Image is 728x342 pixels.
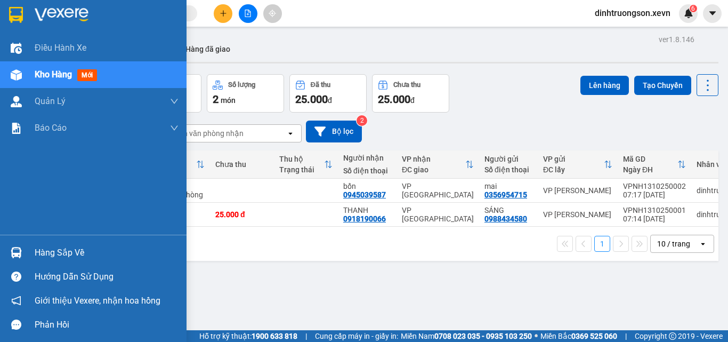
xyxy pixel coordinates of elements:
img: icon-new-feature [684,9,693,18]
span: Kho hàng [35,69,72,79]
div: Phản hồi [35,317,179,333]
div: VP nhận [402,155,465,163]
div: Thu hộ [279,155,324,163]
div: ĐC lấy [543,165,604,174]
div: SÁNG [484,206,532,214]
button: plus [214,4,232,23]
button: Tạo Chuyến [634,76,691,95]
span: | [625,330,627,342]
span: Quản Lý [35,94,66,108]
img: warehouse-icon [11,96,22,107]
sup: 6 [690,5,697,12]
th: Toggle SortBy [618,150,691,179]
th: Toggle SortBy [274,150,338,179]
span: Cung cấp máy in - giấy in: [315,330,398,342]
div: 0356954715 [484,190,527,199]
div: Số lượng [228,81,255,89]
span: 25.000 [378,93,410,106]
img: logo-vxr [9,7,23,23]
span: Điều hành xe [35,41,86,54]
span: 25.000 [295,93,328,106]
div: ver 1.8.146 [659,34,694,45]
button: caret-down [703,4,722,23]
span: down [170,97,179,106]
div: Số điện thoại [343,166,391,175]
div: Người nhận [343,154,391,162]
span: Giới thiệu Vexere, nhận hoa hồng [35,294,160,307]
div: 0945039587 [343,190,386,199]
span: món [221,96,236,105]
span: đ [328,96,332,105]
svg: open [699,240,707,248]
span: notification [11,296,21,306]
span: đ [410,96,415,105]
span: 2 [213,93,219,106]
span: down [170,124,179,132]
span: dinhtruongson.xevn [586,6,679,20]
svg: open [286,129,295,138]
div: Chưa thu [215,160,269,169]
strong: 1900 633 818 [252,332,297,340]
div: Hướng dẫn sử dụng [35,269,179,285]
div: VP [GEOGRAPHIC_DATA] [402,206,474,223]
span: Báo cáo [35,121,67,134]
div: Ngày ĐH [623,165,677,174]
div: 07:14 [DATE] [623,214,686,223]
span: message [11,320,21,330]
button: Hàng đã giao [177,36,239,62]
div: 0918190066 [343,214,386,223]
span: 6 [691,5,695,12]
th: Toggle SortBy [397,150,479,179]
div: 10 / trang [657,238,690,249]
button: Chưa thu25.000đ [372,74,449,113]
span: caret-down [708,9,717,18]
div: Chưa thu [393,81,420,89]
strong: 0369 525 060 [571,332,617,340]
div: VP [PERSON_NAME] [543,210,612,219]
div: Hàng sắp về [35,245,179,261]
img: warehouse-icon [11,247,22,258]
div: VPNH1310250001 [623,206,686,214]
img: solution-icon [11,123,22,134]
button: Số lượng2món [207,74,284,113]
div: VPNH1310250002 [623,182,686,190]
div: 07:17 [DATE] [623,190,686,199]
img: warehouse-icon [11,69,22,81]
th: Toggle SortBy [538,150,618,179]
div: VP [PERSON_NAME] [543,186,612,195]
button: Bộ lọc [306,121,362,142]
span: mới [77,69,97,81]
sup: 2 [357,115,367,126]
div: Chọn văn phòng nhận [170,128,244,139]
span: aim [269,10,276,17]
span: | [305,330,307,342]
div: VP gửi [543,155,604,163]
div: Trạng thái [279,165,324,174]
div: VP [GEOGRAPHIC_DATA] [402,182,474,199]
strong: 0708 023 035 - 0935 103 250 [434,332,532,340]
div: Mã GD [623,155,677,163]
div: ĐC giao [402,165,465,174]
span: Miền Nam [401,330,532,342]
button: file-add [239,4,257,23]
span: Hỗ trợ kỹ thuật: [199,330,297,342]
span: Miền Bắc [540,330,617,342]
span: question-circle [11,272,21,282]
button: aim [263,4,282,23]
div: Người gửi [484,155,532,163]
div: Đã thu [311,81,330,89]
span: plus [220,10,227,17]
img: warehouse-icon [11,43,22,54]
div: 25.000 đ [215,210,269,219]
span: file-add [244,10,252,17]
div: 0988434580 [484,214,527,223]
div: bốn [343,182,391,190]
span: copyright [669,332,676,340]
div: Số điện thoại [484,165,532,174]
button: Đã thu25.000đ [289,74,367,113]
div: mai [484,182,532,190]
div: THANH [343,206,391,214]
button: Lên hàng [580,76,629,95]
button: 1 [594,236,610,252]
span: ⚪️ [535,334,538,338]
